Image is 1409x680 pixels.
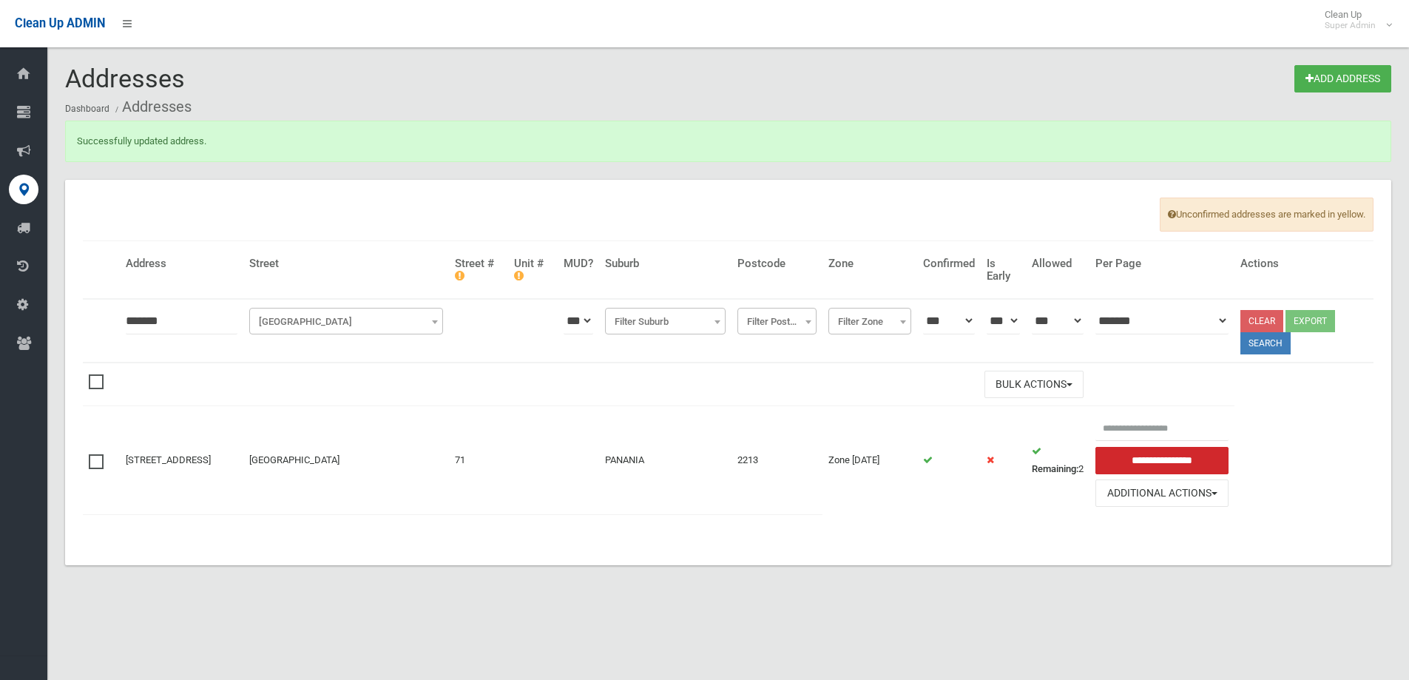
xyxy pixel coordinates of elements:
span: Filter Postcode [737,308,817,334]
td: Zone [DATE] [822,406,918,514]
h4: MUD? [564,257,593,270]
span: Addresses [65,64,185,93]
h4: Actions [1240,257,1368,270]
td: 2 [1026,406,1089,514]
h4: Suburb [605,257,726,270]
h4: Street [249,257,444,270]
td: [GEOGRAPHIC_DATA] [243,406,450,514]
span: Filter Suburb [605,308,726,334]
h4: Address [126,257,237,270]
div: Successfully updated address. [65,121,1391,162]
td: PANANIA [599,406,731,514]
span: Filter Zone [832,312,908,332]
h4: Is Early [987,257,1020,282]
span: Filter Street [253,312,440,332]
h4: Per Page [1095,257,1229,270]
span: Clean Up [1317,9,1391,31]
span: Filter Zone [828,308,912,334]
span: Clean Up ADMIN [15,16,105,30]
button: Additional Actions [1095,479,1229,507]
h4: Confirmed [923,257,975,270]
td: 2213 [731,406,822,514]
span: Filter Postcode [741,312,813,332]
a: Dashboard [65,104,109,114]
h4: Street # [455,257,502,282]
strong: Remaining: [1032,463,1078,474]
span: Unconfirmed addresses are marked in yellow. [1160,198,1373,232]
h4: Unit # [514,257,552,282]
span: Filter Suburb [609,312,722,332]
button: Bulk Actions [984,371,1084,398]
a: Clear [1240,310,1283,332]
td: 71 [449,406,508,514]
h4: Allowed [1032,257,1084,270]
a: Add Address [1294,65,1391,92]
small: Super Admin [1325,20,1376,31]
h4: Postcode [737,257,817,270]
li: Addresses [112,93,192,121]
a: [STREET_ADDRESS] [126,454,211,465]
span: Filter Street [249,308,444,334]
h4: Zone [828,257,912,270]
button: Search [1240,332,1291,354]
button: Export [1285,310,1335,332]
